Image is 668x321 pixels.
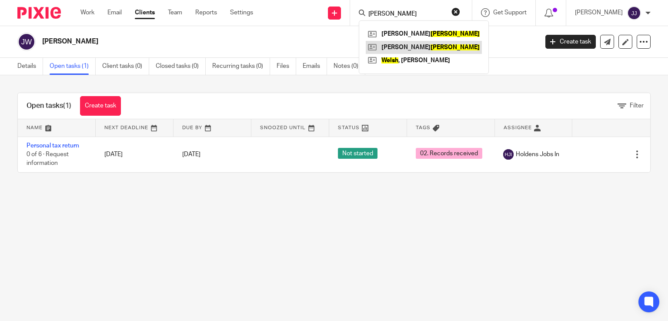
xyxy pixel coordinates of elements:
[80,96,121,116] a: Create task
[493,10,527,16] span: Get Support
[135,8,155,17] a: Clients
[17,58,43,75] a: Details
[50,58,96,75] a: Open tasks (1)
[334,58,365,75] a: Notes (0)
[416,148,482,159] span: 02. Records received
[63,102,71,109] span: (1)
[503,149,514,160] img: svg%3E
[338,125,360,130] span: Status
[277,58,296,75] a: Files
[17,33,36,51] img: svg%3E
[27,101,71,110] h1: Open tasks
[451,7,460,16] button: Clear
[17,7,61,19] img: Pixie
[516,150,559,159] span: Holdens Jobs In
[195,8,217,17] a: Reports
[303,58,327,75] a: Emails
[27,151,69,167] span: 0 of 6 · Request information
[107,8,122,17] a: Email
[182,151,200,157] span: [DATE]
[260,125,306,130] span: Snoozed Until
[212,58,270,75] a: Recurring tasks (0)
[80,8,94,17] a: Work
[338,148,377,159] span: Not started
[96,137,174,172] td: [DATE]
[42,37,434,46] h2: [PERSON_NAME]
[575,8,623,17] p: [PERSON_NAME]
[230,8,253,17] a: Settings
[168,8,182,17] a: Team
[627,6,641,20] img: svg%3E
[27,143,79,149] a: Personal tax return
[545,35,596,49] a: Create task
[367,10,446,18] input: Search
[102,58,149,75] a: Client tasks (0)
[416,125,431,130] span: Tags
[630,103,644,109] span: Filter
[156,58,206,75] a: Closed tasks (0)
